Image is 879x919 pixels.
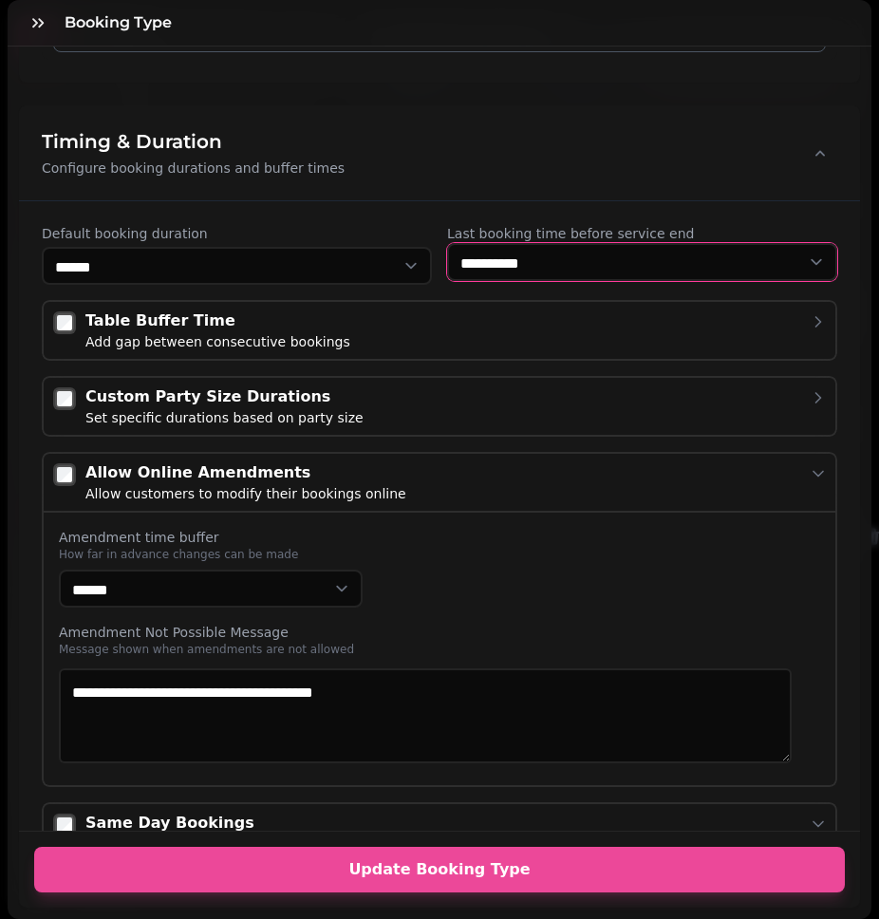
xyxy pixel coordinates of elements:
div: Custom Party Size Durations [85,385,364,408]
label: Amendment Not Possible Message [59,623,820,642]
label: Amendment time buffer [59,528,820,547]
div: Add gap between consecutive bookings [85,332,350,351]
label: Last booking time before service end [447,224,837,243]
div: Allow Online Amendments [85,461,406,484]
label: Default booking duration [42,224,432,243]
p: How far in advance changes can be made [59,547,820,562]
p: Configure booking durations and buffer times [42,159,345,178]
h3: Timing & Duration [42,128,345,155]
h3: Booking Type [65,11,179,34]
button: Update Booking Type [34,847,845,892]
div: Allow customers to modify their bookings online [85,484,406,503]
div: Set specific durations based on party size [85,408,364,427]
div: Same Day Bookings [85,812,365,835]
span: Update Booking Type [57,862,822,877]
p: Message shown when amendments are not allowed [59,642,820,657]
div: Table Buffer Time [85,309,350,332]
